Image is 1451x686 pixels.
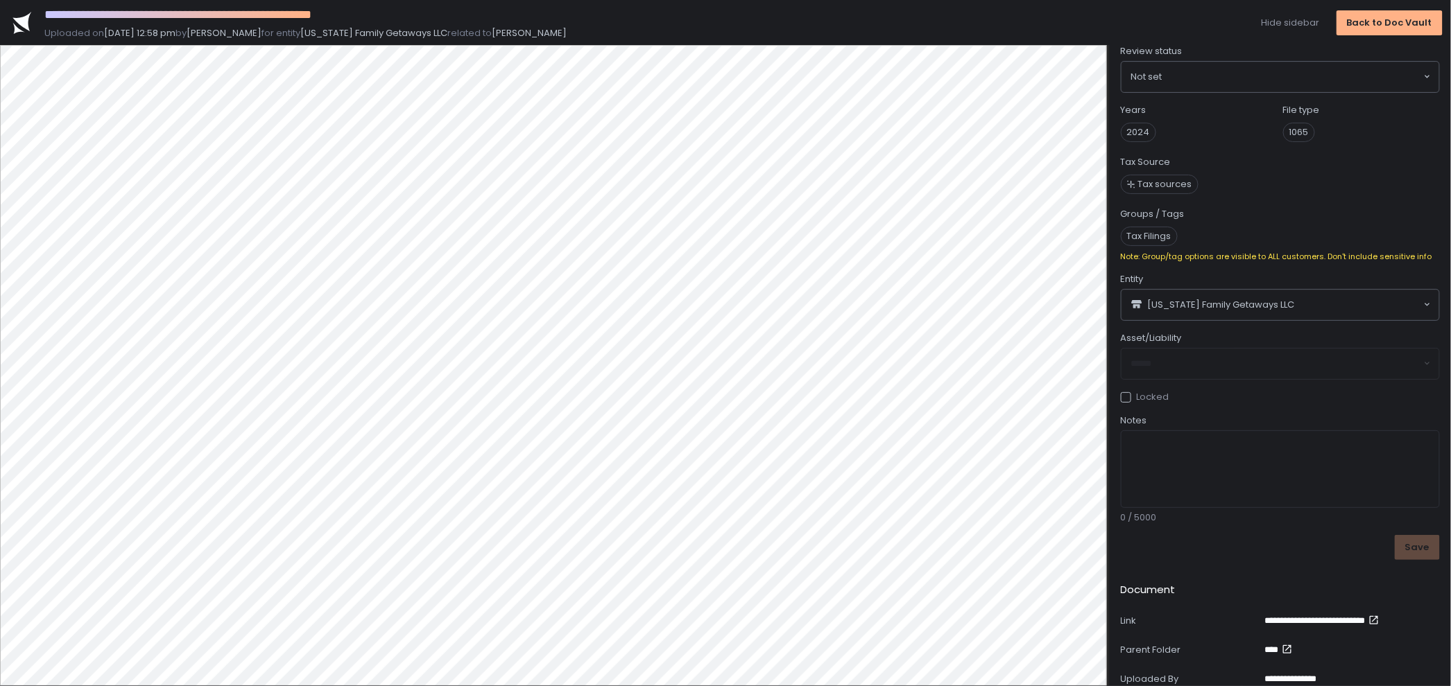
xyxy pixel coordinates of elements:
[1122,62,1439,92] div: Search for option
[1121,104,1147,116] label: Years
[1295,298,1423,312] input: Search for option
[1262,17,1320,29] button: Hide sidebar
[1148,299,1295,311] span: [US_STATE] Family Getaways LLC
[1162,70,1423,84] input: Search for option
[1121,511,1440,524] div: 0 / 5000
[261,26,300,39] span: for entity
[1337,10,1443,35] button: Back to Doc Vault
[1121,332,1182,344] span: Asset/Liability
[1121,414,1147,427] span: Notes
[492,26,567,39] span: [PERSON_NAME]
[1283,104,1320,116] label: File type
[447,26,492,39] span: related to
[1121,156,1171,168] label: Tax Source
[44,26,104,39] span: Uploaded on
[1121,227,1178,246] span: Tax Filings
[1283,123,1315,142] span: 1065
[1122,290,1439,320] div: Search for option
[1121,673,1260,685] div: Uploaded By
[1121,45,1183,58] span: Review status
[1347,17,1432,29] div: Back to Doc Vault
[1121,615,1260,627] div: Link
[1131,70,1162,84] span: Not set
[1138,178,1192,191] span: Tax sources
[1121,208,1185,220] label: Groups / Tags
[1121,123,1156,142] span: 2024
[1121,644,1260,656] div: Parent Folder
[1121,252,1440,262] div: Note: Group/tag options are visible to ALL customers. Don't include sensitive info
[187,26,261,39] span: [PERSON_NAME]
[1121,582,1176,598] h2: Document
[300,26,447,39] span: [US_STATE] Family Getaways LLC
[104,26,175,39] span: [DATE] 12:58 pm
[175,26,187,39] span: by
[1121,273,1144,285] span: Entity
